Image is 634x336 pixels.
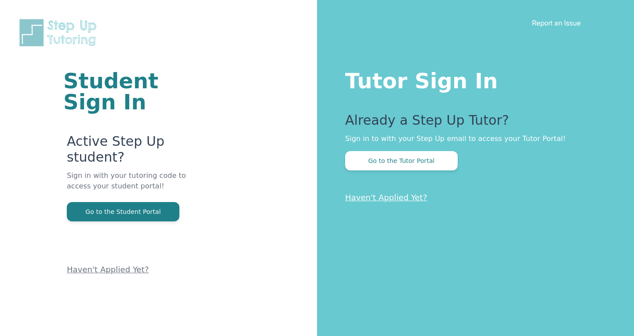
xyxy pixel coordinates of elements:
a: Report an Issue [532,18,581,27]
a: Haven't Applied Yet? [345,193,427,202]
p: Active Step Up student? [67,134,211,170]
p: Sign in to with your Step Up email to access your Tutor Portal! [345,134,599,144]
a: Go to the Tutor Portal [345,156,458,165]
p: Sign in with your tutoring code to access your student portal! [67,170,211,202]
button: Go to the Student Portal [67,202,179,221]
h1: Student Sign In [63,70,211,112]
p: Already a Step Up Tutor? [345,112,599,134]
a: Haven't Applied Yet? [67,265,149,274]
a: Go to the Student Portal [67,207,179,216]
button: Go to the Tutor Portal [345,151,458,170]
h1: Tutor Sign In [345,67,599,91]
img: Step Up Tutoring horizontal logo [18,18,102,48]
